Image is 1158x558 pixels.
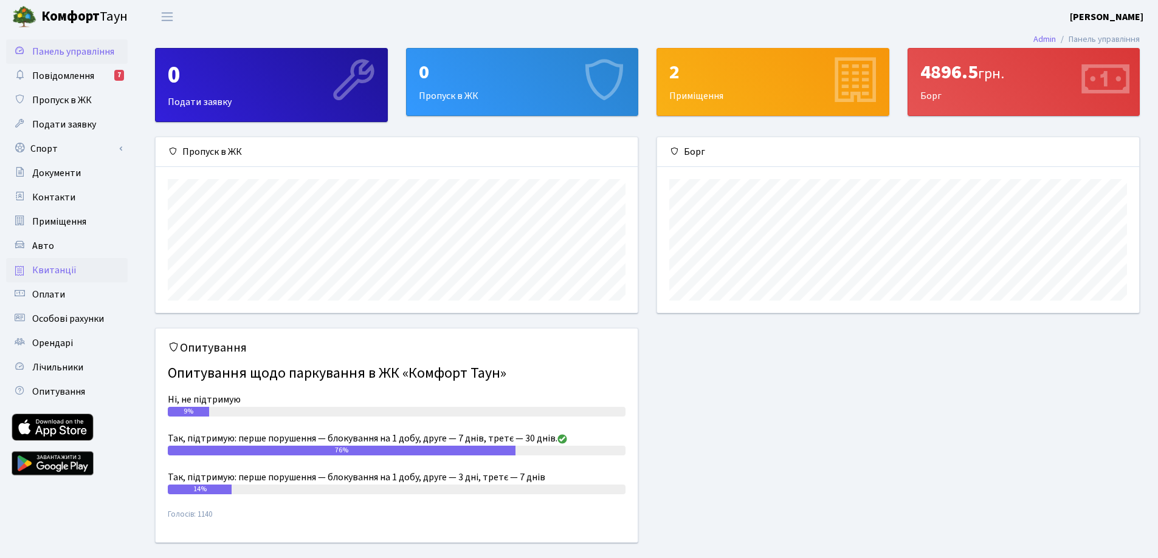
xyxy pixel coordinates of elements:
span: Подати заявку [32,118,96,131]
div: Ні, не підтримую [168,392,626,407]
div: Приміщення [657,49,889,115]
a: Опитування [6,379,128,404]
li: Панель управління [1056,33,1140,46]
div: 0 [168,61,375,90]
span: Квитанції [32,264,77,277]
a: Повідомлення7 [6,64,128,88]
small: Голосів: 1140 [168,509,626,530]
span: Пропуск в ЖК [32,94,92,107]
div: 4896.5 [920,61,1128,84]
a: Пропуск в ЖК [6,88,128,112]
a: Особові рахунки [6,307,128,331]
div: Борг [908,49,1140,115]
div: Борг [657,137,1139,167]
span: Документи [32,166,81,180]
a: Орендарі [6,331,128,355]
div: Пропуск в ЖК [156,137,638,167]
div: 7 [114,70,124,81]
a: Квитанції [6,258,128,282]
a: Приміщення [6,209,128,234]
span: Повідомлення [32,69,94,83]
nav: breadcrumb [1015,27,1158,52]
a: Документи [6,161,128,185]
a: Контакти [6,185,128,209]
span: Орендарі [32,336,73,350]
h5: Опитування [168,341,626,355]
a: Admin [1033,33,1056,46]
div: 9% [168,407,209,417]
a: Авто [6,234,128,258]
div: 2 [669,61,877,84]
div: 14% [168,485,232,494]
span: Панель управління [32,45,114,58]
span: Опитування [32,385,85,398]
span: грн. [978,63,1004,84]
span: Лічильники [32,361,83,374]
div: Так, підтримую: перше порушення — блокування на 1 добу, друге — 3 дні, третє — 7 днів [168,470,626,485]
span: Оплати [32,288,65,301]
span: Особові рахунки [32,312,104,325]
span: Приміщення [32,215,86,228]
span: Таун [41,7,128,27]
a: 0Пропуск в ЖК [406,48,639,116]
a: Лічильники [6,355,128,379]
h4: Опитування щодо паркування в ЖК «Комфорт Таун» [168,360,626,387]
a: Спорт [6,137,128,161]
b: Комфорт [41,7,100,26]
div: 0 [419,61,626,84]
div: Подати заявку [156,49,387,121]
a: [PERSON_NAME] [1070,10,1143,24]
a: Подати заявку [6,112,128,137]
div: 76% [168,446,515,455]
span: Авто [32,239,54,253]
a: Панель управління [6,39,128,64]
a: 2Приміщення [657,48,889,116]
div: Так, підтримую: перше порушення — блокування на 1 добу, друге — 7 днів, третє — 30 днів. [168,431,626,446]
span: Контакти [32,191,75,204]
a: 0Подати заявку [155,48,388,122]
img: logo.png [12,5,36,29]
a: Оплати [6,282,128,307]
button: Переключити навігацію [152,7,182,27]
div: Пропуск в ЖК [407,49,638,115]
